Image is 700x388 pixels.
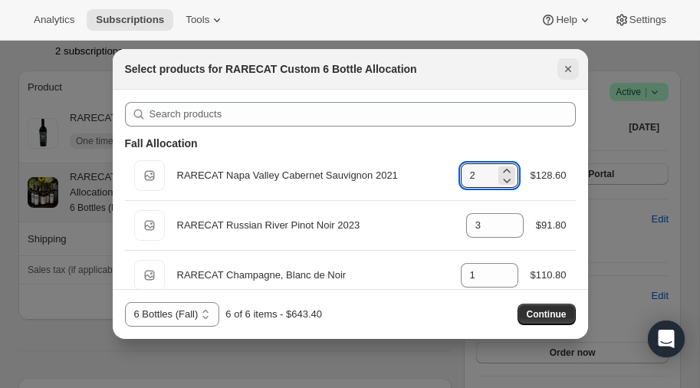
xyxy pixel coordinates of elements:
[629,14,666,26] span: Settings
[177,168,449,183] div: RARECAT Napa Valley Cabernet Sauvignon 2021
[527,308,567,321] span: Continue
[648,321,685,357] div: Open Intercom Messenger
[34,14,74,26] span: Analytics
[87,9,173,31] button: Subscriptions
[125,61,417,77] h2: Select products for RARECAT Custom 6 Bottle Allocation
[177,268,449,283] div: RARECAT Champagne, Blanc de Noir
[150,102,576,127] input: Search products
[536,218,567,233] div: $91.80
[177,218,454,233] div: RARECAT Russian River Pinot Noir 2023
[605,9,675,31] button: Settings
[25,9,84,31] button: Analytics
[125,136,198,151] h3: Fall Allocation
[531,268,567,283] div: $110.80
[225,307,322,322] div: 6 of 6 items - $643.40
[176,9,234,31] button: Tools
[96,14,164,26] span: Subscriptions
[186,14,209,26] span: Tools
[518,304,576,325] button: Continue
[557,58,579,80] button: Close
[556,14,577,26] span: Help
[531,168,567,183] div: $128.60
[531,9,601,31] button: Help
